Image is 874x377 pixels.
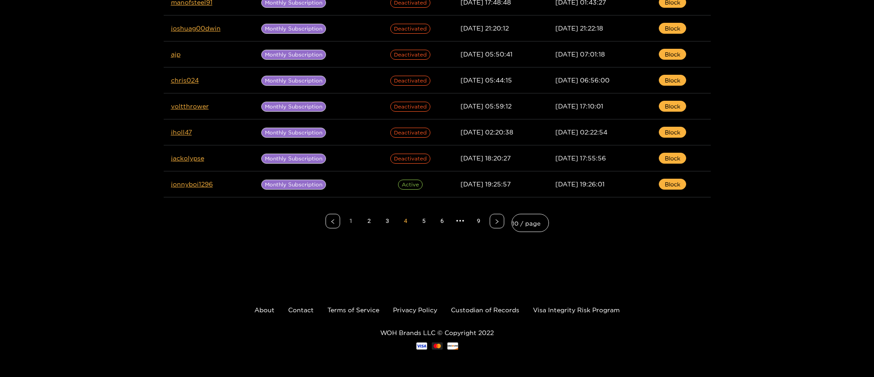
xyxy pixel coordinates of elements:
li: 9 [471,214,486,228]
a: 9 [472,214,486,228]
span: Monthly Subscription [261,180,326,190]
a: chris024 [171,77,199,83]
li: 4 [398,214,413,228]
button: Block [659,179,686,190]
span: Block [665,128,680,137]
li: Next 5 Pages [453,214,468,228]
a: voltthrower [171,103,209,109]
a: Terms of Service [327,306,379,313]
span: Deactivated [390,24,430,34]
span: [DATE] 02:20:38 [460,129,513,135]
span: Monthly Subscription [261,154,326,164]
button: right [490,214,504,228]
li: Previous Page [326,214,340,228]
a: ajp [171,51,181,57]
span: Block [665,154,680,163]
span: Monthly Subscription [261,50,326,60]
span: [DATE] 21:20:12 [460,25,509,31]
a: About [254,306,274,313]
span: 10 / page [512,217,548,229]
span: Monthly Subscription [261,76,326,86]
a: iholl47 [171,129,192,135]
span: ••• [453,214,468,228]
a: 4 [399,214,413,228]
span: Monthly Subscription [261,128,326,138]
a: 3 [381,214,394,228]
span: [DATE] 18:20:27 [460,155,511,161]
button: Block [659,101,686,112]
button: Block [659,23,686,34]
a: Visa Integrity Risk Program [533,306,620,313]
a: Custodian of Records [451,306,519,313]
span: Block [665,24,680,33]
li: Next Page [490,214,504,228]
span: [DATE] 05:44:15 [460,77,512,83]
span: Deactivated [390,102,430,112]
a: jonnyboi1296 [171,181,213,187]
span: [DATE] 21:22:18 [555,25,603,31]
span: Block [665,180,680,189]
a: 6 [435,214,449,228]
span: Block [665,50,680,59]
span: Block [665,76,680,85]
span: [DATE] 19:25:57 [460,181,511,187]
span: [DATE] 19:26:01 [555,181,605,187]
span: Monthly Subscription [261,102,326,112]
a: 1 [344,214,358,228]
button: Block [659,127,686,138]
span: [DATE] 05:50:41 [460,51,512,57]
span: left [330,219,336,224]
button: Block [659,49,686,60]
a: 5 [417,214,431,228]
span: [DATE] 06:56:00 [555,77,610,83]
span: Deactivated [390,128,430,138]
span: right [494,219,500,224]
button: Block [659,153,686,164]
span: [DATE] 05:59:12 [460,103,512,109]
span: [DATE] 07:01:18 [555,51,605,57]
a: jackolypse [171,155,204,161]
a: joshuag00dwin [171,25,221,31]
span: Block [665,102,680,111]
a: 2 [362,214,376,228]
span: [DATE] 02:22:54 [555,129,607,135]
button: Block [659,75,686,86]
span: Monthly Subscription [261,24,326,34]
button: left [326,214,340,228]
span: [DATE] 17:55:56 [555,155,606,161]
a: Privacy Policy [393,306,437,313]
span: [DATE] 17:10:01 [555,103,603,109]
span: Deactivated [390,154,430,164]
li: 3 [380,214,395,228]
a: Contact [288,306,314,313]
span: Deactivated [390,76,430,86]
span: Deactivated [390,50,430,60]
span: Active [398,180,423,190]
